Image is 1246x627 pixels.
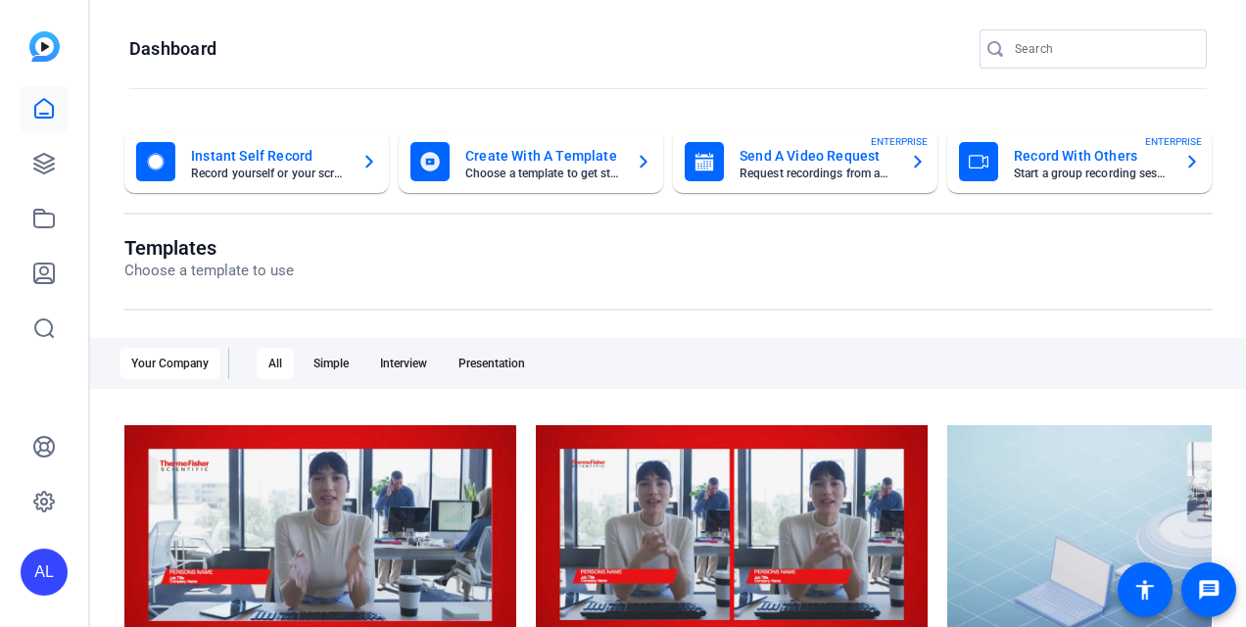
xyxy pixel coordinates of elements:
[673,130,937,193] button: Send A Video RequestRequest recordings from anyone, anywhereENTERPRISE
[191,144,346,168] mat-card-title: Instant Self Record
[124,236,294,260] h1: Templates
[1015,37,1191,61] input: Search
[124,130,389,193] button: Instant Self RecordRecord yourself or your screen
[871,134,928,149] span: ENTERPRISE
[1197,578,1221,602] mat-icon: message
[302,348,360,379] div: Simple
[1014,168,1169,179] mat-card-subtitle: Start a group recording session
[465,168,620,179] mat-card-subtitle: Choose a template to get started
[947,130,1212,193] button: Record With OthersStart a group recording sessionENTERPRISE
[21,549,68,596] div: AL
[1133,578,1157,602] mat-icon: accessibility
[29,31,60,62] img: blue-gradient.svg
[465,144,620,168] mat-card-title: Create With A Template
[191,168,346,179] mat-card-subtitle: Record yourself or your screen
[740,144,894,168] mat-card-title: Send A Video Request
[1014,144,1169,168] mat-card-title: Record With Others
[129,37,216,61] h1: Dashboard
[368,348,439,379] div: Interview
[120,348,220,379] div: Your Company
[399,130,663,193] button: Create With A TemplateChoose a template to get started
[740,168,894,179] mat-card-subtitle: Request recordings from anyone, anywhere
[257,348,294,379] div: All
[124,260,294,282] p: Choose a template to use
[447,348,537,379] div: Presentation
[1145,134,1202,149] span: ENTERPRISE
